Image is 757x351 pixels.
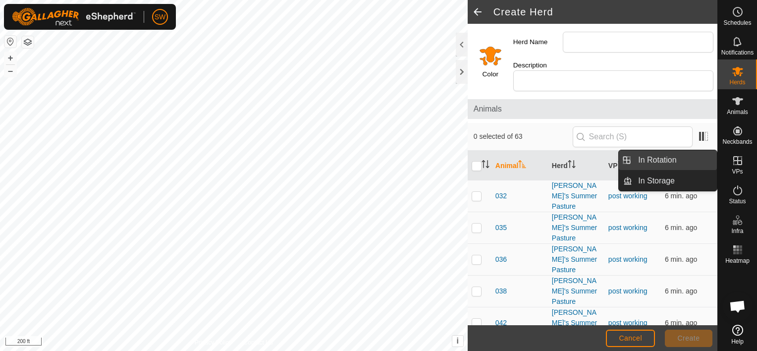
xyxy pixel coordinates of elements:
[452,336,463,347] button: i
[12,8,136,26] img: Gallagher Logo
[474,131,573,142] span: 0 selected of 63
[568,162,576,170] p-sorticon: Activate to sort
[552,180,600,212] div: [PERSON_NAME]'s Summer Pasture
[495,254,507,265] span: 036
[474,103,711,115] span: Animals
[155,12,166,22] span: SW
[573,126,693,147] input: Search (S)
[606,330,655,347] button: Cancel
[665,255,697,263] span: Sep 17, 2025, 7:36 PM
[619,334,642,342] span: Cancel
[4,52,16,64] button: +
[678,334,700,342] span: Create
[723,292,753,321] div: Open chat
[729,198,746,204] span: Status
[608,319,648,327] a: post working
[632,150,717,170] a: In Rotation
[513,32,563,53] label: Herd Name
[619,171,717,191] li: In Storage
[665,319,697,327] span: Sep 17, 2025, 7:36 PM
[195,338,232,347] a: Privacy Policy
[608,192,648,200] a: post working
[608,287,648,295] a: post working
[552,276,600,307] div: [PERSON_NAME]'s Summer Pasture
[518,162,526,170] p-sorticon: Activate to sort
[604,151,661,180] th: VP
[723,20,751,26] span: Schedules
[725,258,750,264] span: Heatmap
[721,50,754,56] span: Notifications
[495,223,507,233] span: 035
[4,65,16,77] button: –
[548,151,604,180] th: Herd
[457,337,459,345] span: i
[495,286,507,296] span: 038
[608,224,648,232] a: post working
[618,162,626,170] p-sorticon: Activate to sort
[665,330,712,347] button: Create
[552,244,600,275] div: [PERSON_NAME]'s Summer Pasture
[718,321,757,349] a: Help
[244,338,273,347] a: Contact Us
[495,318,507,328] span: 042
[665,287,697,295] span: Sep 17, 2025, 7:37 PM
[731,228,743,234] span: Infra
[491,151,548,180] th: Animal
[552,307,600,339] div: [PERSON_NAME]'s Summer Pasture
[729,79,745,85] span: Herds
[722,139,752,145] span: Neckbands
[732,169,743,175] span: VPs
[513,60,563,70] label: Description
[665,192,697,200] span: Sep 17, 2025, 7:36 PM
[632,171,717,191] a: In Storage
[638,175,675,187] span: In Storage
[22,36,34,48] button: Map Layers
[493,6,717,18] h2: Create Herd
[482,162,489,170] p-sorticon: Activate to sort
[483,69,498,79] label: Color
[731,339,744,345] span: Help
[727,109,748,115] span: Animals
[619,150,717,170] li: In Rotation
[608,255,648,263] a: post working
[4,36,16,48] button: Reset Map
[638,154,676,166] span: In Rotation
[552,212,600,243] div: [PERSON_NAME]'s Summer Pasture
[665,224,697,232] span: Sep 17, 2025, 7:36 PM
[495,191,507,201] span: 032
